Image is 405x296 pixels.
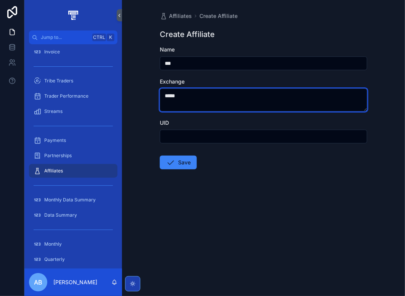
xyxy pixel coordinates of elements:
a: Monthly [29,237,117,251]
span: Ctrl [92,34,106,41]
button: Jump to...CtrlK [29,31,117,44]
span: K [108,34,114,40]
span: Monthly Data Summary [44,197,96,203]
a: Partnerships [29,149,117,162]
span: Monthly [44,241,62,247]
a: Tribe Traders [29,74,117,88]
a: Trader Performance [29,89,117,103]
span: Tribe Traders [44,78,73,84]
span: Affiliates [169,12,192,20]
span: Name [160,46,175,53]
a: Quarterly [29,253,117,266]
a: Affiliates [160,12,192,20]
p: [PERSON_NAME] [53,278,97,286]
div: scrollable content [24,44,122,269]
span: Partnerships [44,153,72,159]
span: Quarterly [44,256,65,262]
a: Data Summary [29,208,117,222]
h1: Create Affiliate [160,29,215,40]
a: Affiliates [29,164,117,178]
span: Streams [44,108,63,114]
a: Streams [29,105,117,118]
span: Exchange [160,78,185,85]
span: Trader Performance [44,93,88,99]
span: Payments [44,137,66,143]
span: Data Summary [44,212,77,218]
a: Invoice [29,45,117,59]
span: Invoice [44,49,60,55]
button: Save [160,156,197,169]
a: Payments [29,134,117,147]
img: App logo [67,9,79,21]
span: Affiliates [44,168,63,174]
span: UID [160,119,169,126]
a: Monthly Data Summary [29,193,117,207]
a: Create Affiliate [199,12,238,20]
span: Jump to... [41,34,89,40]
span: AB [34,278,42,287]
